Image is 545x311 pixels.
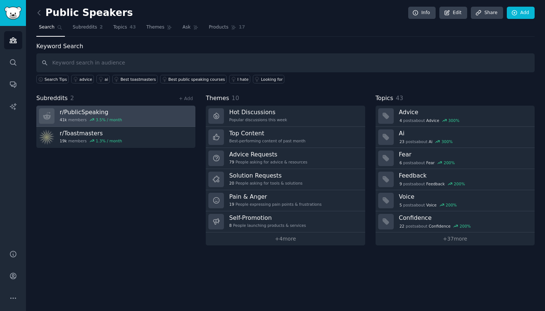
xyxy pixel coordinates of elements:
a: +37more [376,232,535,245]
span: Subreddits [36,94,68,103]
a: Edit [439,7,467,19]
a: Products17 [206,21,248,37]
div: People launching products & services [229,223,306,228]
a: Search [36,21,65,37]
div: members [60,117,122,122]
a: Advice Requests79People asking for advice & resources [206,148,365,169]
h3: r/ Toastmasters [60,129,122,137]
h2: Public Speakers [36,7,133,19]
div: Best-performing content of past month [229,138,305,143]
span: 10 [232,95,239,102]
div: Popular discussions this week [229,117,287,122]
a: Feedback9postsaboutFeedback200% [376,169,535,190]
h3: Fear [399,150,529,158]
span: 19k [60,138,67,143]
div: 200 % [446,202,457,208]
span: 5 [399,202,402,208]
div: post s about [399,138,453,145]
div: Best public speaking courses [168,77,225,82]
span: 9 [399,181,402,186]
span: 20 [229,181,234,186]
h3: Advice [399,108,529,116]
div: ai [105,77,108,82]
span: Themes [146,24,165,31]
span: 19 [229,202,234,207]
h3: Hot Discussions [229,108,287,116]
h3: Advice Requests [229,150,307,158]
div: 300 % [448,118,459,123]
a: Add [507,7,535,19]
a: Subreddits2 [70,21,105,37]
span: 22 [399,224,404,229]
h3: Ai [399,129,529,137]
h3: Confidence [399,214,529,222]
h3: Feedback [399,172,529,179]
span: 43 [130,24,136,31]
span: Feedback [426,181,445,186]
a: Hot DiscussionsPopular discussions this week [206,106,365,127]
div: 3.5 % / month [96,117,122,122]
span: Advice [426,118,439,123]
h3: Solution Requests [229,172,303,179]
span: Confidence [429,224,450,229]
a: Looking for [253,75,284,83]
a: Info [408,7,436,19]
h3: Self-Promotion [229,214,306,222]
span: Fear [426,160,435,165]
a: r/PublicSpeaking41kmembers3.5% / month [36,106,195,127]
h3: Voice [399,193,529,201]
span: Themes [206,94,229,103]
span: Ask [182,24,191,31]
div: post s about [399,202,458,208]
a: Advice4postsaboutAdvice300% [376,106,535,127]
span: 43 [396,95,403,102]
a: Ask [180,21,201,37]
span: 4 [399,118,402,123]
img: GummySearch logo [4,7,22,20]
div: post s about [399,223,472,229]
div: post s about [399,117,460,124]
span: Search [39,24,54,31]
div: 300 % [442,139,453,144]
a: I hate [229,75,250,83]
div: advice [79,77,92,82]
span: 2 [70,95,74,102]
div: post s about [399,181,466,187]
h3: Top Content [229,129,305,137]
div: I hate [237,77,248,82]
a: ai [96,75,110,83]
span: 8 [229,223,232,228]
a: r/Toastmasters19kmembers1.3% / month [36,127,195,148]
div: members [60,138,122,143]
a: Confidence22postsaboutConfidence200% [376,211,535,232]
div: People asking for advice & resources [229,159,307,165]
div: 200 % [454,181,465,186]
span: Topics [113,24,127,31]
a: Self-Promotion8People launching products & services [206,211,365,232]
span: 23 [399,139,404,144]
div: 200 % [460,224,471,229]
span: 17 [239,24,245,31]
a: + Add [179,96,193,101]
span: 41k [60,117,67,122]
h3: Pain & Anger [229,193,321,201]
div: 1.3 % / month [96,138,122,143]
span: Voice [426,202,437,208]
img: Toastmasters [39,129,54,145]
span: 79 [229,159,234,165]
input: Keyword search in audience [36,53,535,72]
div: post s about [399,159,456,166]
a: Fear6postsaboutFear200% [376,148,535,169]
a: Topics43 [110,21,138,37]
a: +4more [206,232,365,245]
a: Top ContentBest-performing content of past month [206,127,365,148]
a: Best toastmasters [112,75,158,83]
a: Best public speaking courses [160,75,227,83]
a: Pain & Anger19People expressing pain points & frustrations [206,190,365,211]
a: Voice5postsaboutVoice200% [376,190,535,211]
button: Search Tips [36,75,69,83]
a: advice [71,75,94,83]
div: Looking for [261,77,283,82]
span: Ai [429,139,432,144]
span: Products [209,24,228,31]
